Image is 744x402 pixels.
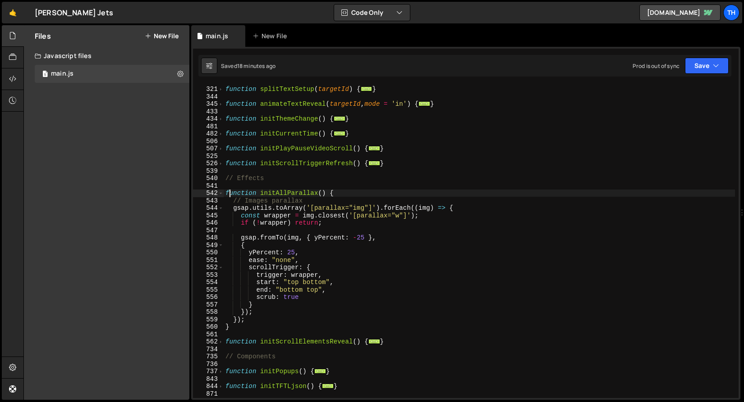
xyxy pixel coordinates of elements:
[193,123,224,131] div: 481
[193,175,224,182] div: 540
[322,384,334,388] span: ...
[193,212,224,220] div: 545
[24,47,189,65] div: Javascript files
[193,234,224,242] div: 548
[723,5,739,21] a: Th
[193,368,224,375] div: 737
[193,138,224,145] div: 506
[368,146,380,151] span: ...
[193,249,224,257] div: 550
[193,108,224,116] div: 433
[193,271,224,279] div: 553
[193,294,224,301] div: 556
[193,145,224,153] div: 507
[193,286,224,294] div: 555
[368,339,380,344] span: ...
[193,390,224,398] div: 871
[193,323,224,331] div: 560
[237,62,276,70] div: 18 minutes ago
[368,161,380,166] span: ...
[193,182,224,190] div: 541
[193,204,224,212] div: 544
[193,375,224,383] div: 843
[221,62,276,70] div: Saved
[193,197,224,205] div: 543
[418,101,430,106] span: ...
[193,316,224,324] div: 559
[193,346,224,353] div: 734
[206,32,228,41] div: main.js
[314,369,326,374] span: ...
[193,331,224,339] div: 561
[193,219,224,227] div: 546
[193,264,224,271] div: 552
[334,116,345,121] span: ...
[193,167,224,175] div: 539
[193,383,224,390] div: 844
[361,86,372,91] span: ...
[35,65,189,83] div: 16759/45776.js
[193,227,224,235] div: 547
[193,160,224,167] div: 526
[193,301,224,309] div: 557
[334,131,345,136] span: ...
[193,115,224,123] div: 434
[193,361,224,368] div: 736
[639,5,721,21] a: [DOMAIN_NAME]
[2,2,24,23] a: 🤙
[42,71,48,78] span: 1
[253,32,290,41] div: New File
[193,242,224,249] div: 549
[193,257,224,264] div: 551
[193,190,224,197] div: 542
[334,5,410,21] button: Code Only
[193,338,224,346] div: 562
[193,279,224,286] div: 554
[633,62,680,70] div: Prod is out of sync
[685,58,729,74] button: Save
[193,153,224,160] div: 525
[145,32,179,40] button: New File
[35,7,113,18] div: [PERSON_NAME] Jets
[193,353,224,361] div: 735
[193,130,224,138] div: 482
[35,31,51,41] h2: Files
[193,86,224,93] div: 321
[193,93,224,101] div: 344
[193,308,224,316] div: 558
[193,100,224,108] div: 345
[51,70,73,78] div: main.js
